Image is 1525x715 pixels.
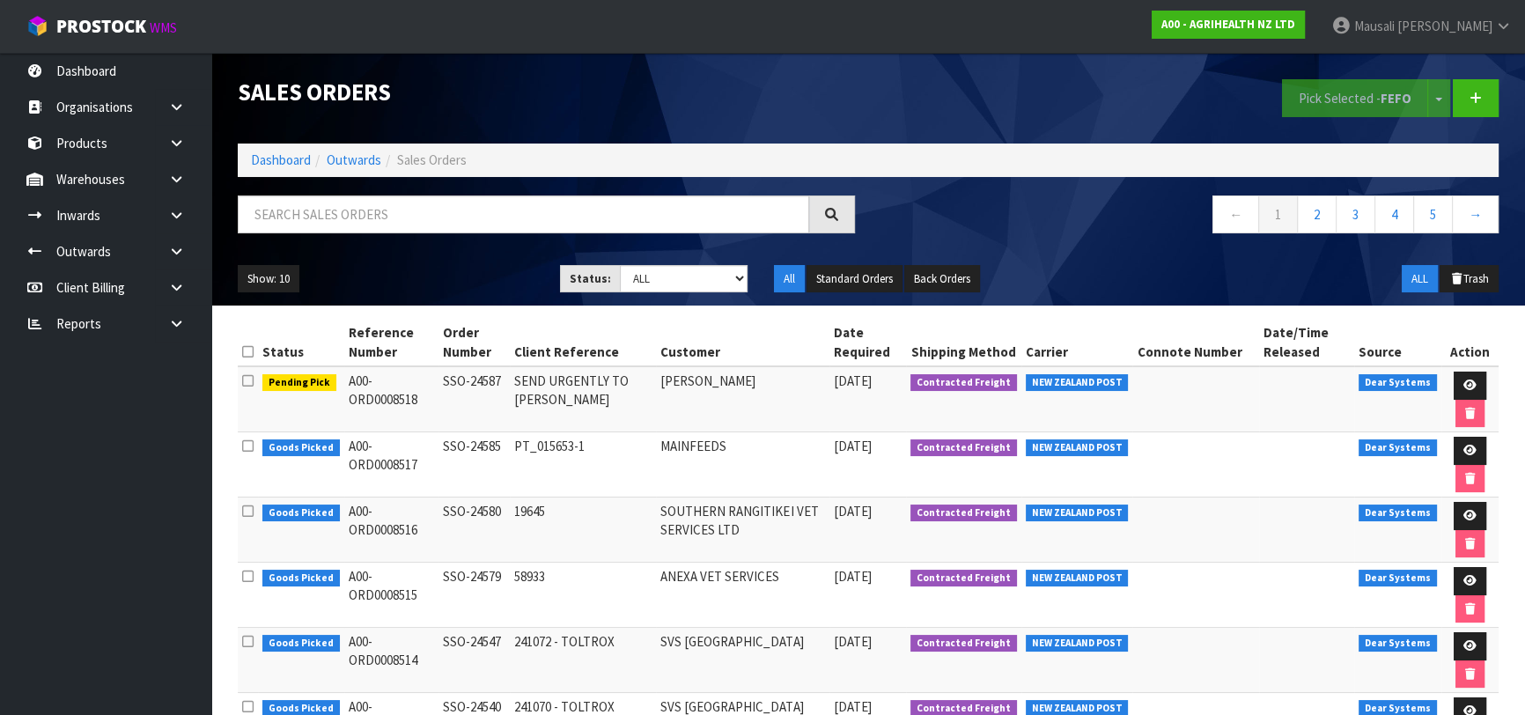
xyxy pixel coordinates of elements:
[906,319,1021,366] th: Shipping Method
[438,498,510,563] td: SSO-24580
[1441,319,1499,366] th: Action
[910,570,1017,587] span: Contracted Freight
[834,633,872,650] span: [DATE]
[510,432,656,498] td: PT_015653-1
[438,319,510,366] th: Order Number
[1282,79,1428,117] button: Pick Selected -FEFO
[1359,635,1437,652] span: Dear Systems
[238,265,299,293] button: Show: 10
[1026,374,1129,392] span: NEW ZEALAND POST
[656,432,829,498] td: MAINFEEDS
[344,366,439,432] td: A00-ORD0008518
[834,372,872,389] span: [DATE]
[834,438,872,454] span: [DATE]
[904,265,980,293] button: Back Orders
[834,698,872,715] span: [DATE]
[1374,195,1414,233] a: 4
[1354,18,1395,34] span: Mausali
[510,628,656,693] td: 241072 - TOLTROX
[344,498,439,563] td: A00-ORD0008516
[570,271,611,286] strong: Status:
[829,319,906,366] th: Date Required
[807,265,902,293] button: Standard Orders
[344,319,439,366] th: Reference Number
[656,366,829,432] td: [PERSON_NAME]
[262,439,340,457] span: Goods Picked
[656,563,829,628] td: ANEXA VET SERVICES
[774,265,805,293] button: All
[1259,319,1354,366] th: Date/Time Released
[1359,439,1437,457] span: Dear Systems
[1359,505,1437,522] span: Dear Systems
[834,568,872,585] span: [DATE]
[26,15,48,37] img: cube-alt.png
[1354,319,1441,366] th: Source
[1381,90,1411,107] strong: FEFO
[1026,635,1129,652] span: NEW ZEALAND POST
[327,151,381,168] a: Outwards
[1026,570,1129,587] span: NEW ZEALAND POST
[1397,18,1492,34] span: [PERSON_NAME]
[262,635,340,652] span: Goods Picked
[834,503,872,520] span: [DATE]
[656,498,829,563] td: SOUTHERN RANGITIKEI VET SERVICES LTD
[251,151,311,168] a: Dashboard
[1452,195,1499,233] a: →
[262,570,340,587] span: Goods Picked
[510,498,656,563] td: 19645
[656,628,829,693] td: SVS [GEOGRAPHIC_DATA]
[438,628,510,693] td: SSO-24547
[1152,11,1305,39] a: A00 - AGRIHEALTH NZ LTD
[238,79,855,105] h1: Sales Orders
[510,563,656,628] td: 58933
[1258,195,1298,233] a: 1
[510,366,656,432] td: SEND URGENTLY TO [PERSON_NAME]
[910,439,1017,457] span: Contracted Freight
[1212,195,1259,233] a: ←
[1132,319,1259,366] th: Connote Number
[656,319,829,366] th: Customer
[344,628,439,693] td: A00-ORD0008514
[344,563,439,628] td: A00-ORD0008515
[910,505,1017,522] span: Contracted Freight
[910,374,1017,392] span: Contracted Freight
[397,151,467,168] span: Sales Orders
[1336,195,1375,233] a: 3
[262,374,336,392] span: Pending Pick
[262,505,340,522] span: Goods Picked
[910,635,1017,652] span: Contracted Freight
[1161,17,1295,32] strong: A00 - AGRIHEALTH NZ LTD
[510,319,656,366] th: Client Reference
[1026,505,1129,522] span: NEW ZEALAND POST
[258,319,344,366] th: Status
[344,432,439,498] td: A00-ORD0008517
[1440,265,1499,293] button: Trash
[438,366,510,432] td: SSO-24587
[1021,319,1133,366] th: Carrier
[1413,195,1453,233] a: 5
[1359,374,1437,392] span: Dear Systems
[1359,570,1437,587] span: Dear Systems
[56,15,146,38] span: ProStock
[238,195,809,233] input: Search sales orders
[1026,439,1129,457] span: NEW ZEALAND POST
[150,19,177,36] small: WMS
[1297,195,1337,233] a: 2
[1402,265,1438,293] button: ALL
[881,195,1499,239] nav: Page navigation
[438,432,510,498] td: SSO-24585
[438,563,510,628] td: SSO-24579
